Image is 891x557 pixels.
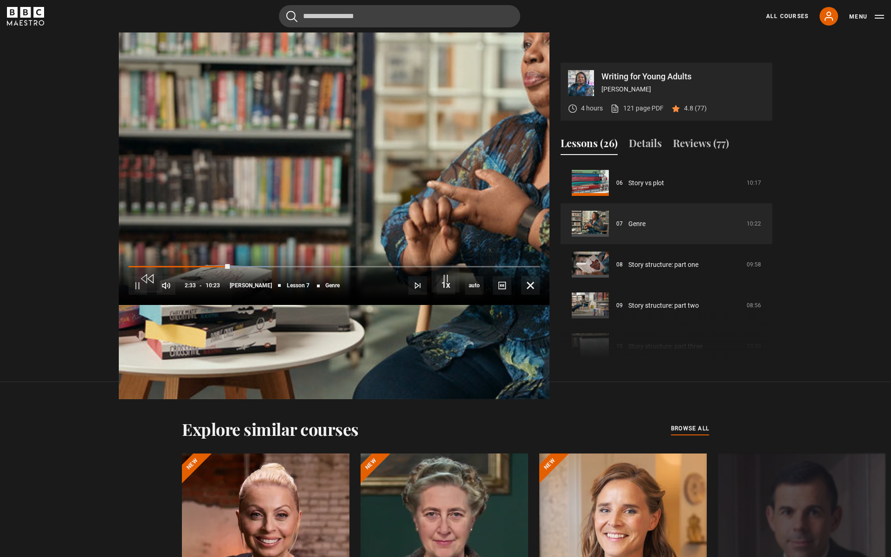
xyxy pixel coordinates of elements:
[628,219,646,229] a: Genre
[287,283,310,288] span: Lesson 7
[129,266,540,268] div: Progress Bar
[465,276,484,295] div: Current quality: 1080p
[206,277,220,294] span: 10:23
[325,283,340,288] span: Genre
[286,11,297,22] button: Submit the search query
[628,178,664,188] a: Story vs plot
[521,276,540,295] button: Fullscreen
[230,283,272,288] span: [PERSON_NAME]
[601,84,765,94] p: [PERSON_NAME]
[200,282,202,289] span: -
[279,5,520,27] input: Search
[766,12,808,20] a: All Courses
[684,104,707,113] p: 4.8 (77)
[628,260,698,270] a: Story structure: part one
[610,104,664,113] a: 121 page PDF
[671,424,709,433] span: browse all
[185,277,196,294] span: 2:33
[119,63,549,305] video-js: Video Player
[7,7,44,26] svg: BBC Maestro
[601,72,765,81] p: Writing for Young Adults
[671,424,709,434] a: browse all
[129,276,147,295] button: Pause
[437,276,455,294] button: Playback Rate
[673,136,729,155] button: Reviews (77)
[849,12,884,21] button: Toggle navigation
[628,301,699,311] a: Story structure: part two
[157,276,175,295] button: Mute
[581,104,603,113] p: 4 hours
[561,136,618,155] button: Lessons (26)
[493,276,511,295] button: Captions
[465,276,484,295] span: auto
[182,419,359,439] h2: Explore similar courses
[629,136,662,155] button: Details
[408,276,427,295] button: Next Lesson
